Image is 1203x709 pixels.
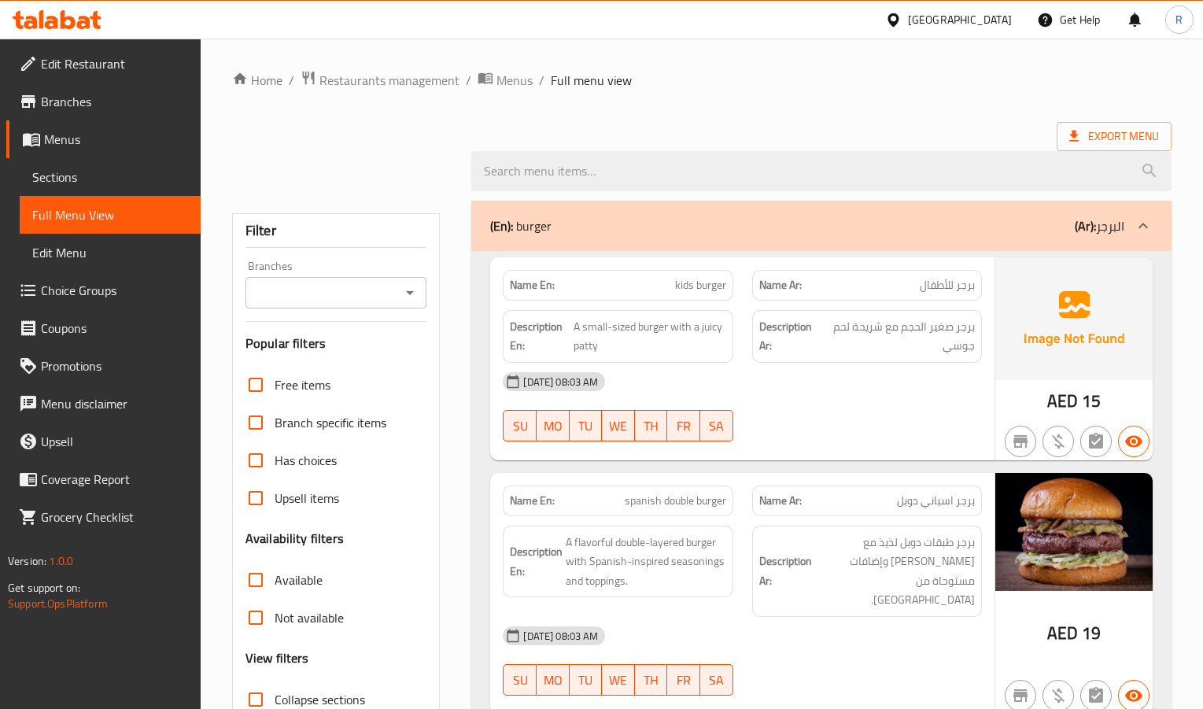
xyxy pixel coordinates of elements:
[232,70,1172,90] nav: breadcrumb
[517,375,604,390] span: [DATE] 08:03 AM
[995,257,1153,380] img: Ae5nvW7+0k+MAAAAAElFTkSuQmCC
[537,664,570,696] button: MO
[759,552,812,590] strong: Description Ar:
[232,71,282,90] a: Home
[759,493,802,509] strong: Name Ar:
[570,410,603,441] button: TU
[41,394,188,413] span: Menu disclaimer
[510,542,563,581] strong: Description En:
[20,196,201,234] a: Full Menu View
[510,669,530,692] span: SU
[8,551,46,571] span: Version:
[897,493,975,509] span: برجر اسباني دوبل
[44,130,188,149] span: Menus
[707,415,727,438] span: SA
[635,664,668,696] button: TH
[275,489,339,508] span: Upsell items
[821,317,975,356] span: برجر صغير الحجم مع شريحة لحم جوسي
[41,54,188,73] span: Edit Restaurant
[673,415,694,438] span: FR
[245,530,344,548] h3: Availability filters
[1047,386,1078,416] span: AED
[1118,426,1149,457] button: Available
[20,158,201,196] a: Sections
[32,168,188,186] span: Sections
[641,669,662,692] span: TH
[759,317,818,356] strong: Description Ar:
[1082,618,1101,648] span: 19
[602,664,635,696] button: WE
[8,593,108,614] a: Support.OpsPlatform
[478,70,533,90] a: Menus
[673,669,694,692] span: FR
[1080,426,1112,457] button: Not has choices
[6,385,201,423] a: Menu disclaimer
[707,669,727,692] span: SA
[41,319,188,338] span: Coupons
[510,415,530,438] span: SU
[667,410,700,441] button: FR
[543,415,563,438] span: MO
[275,413,386,432] span: Branch specific items
[41,281,188,300] span: Choice Groups
[275,451,337,470] span: Has choices
[510,317,570,356] strong: Description En:
[20,234,201,271] a: Edit Menu
[471,201,1172,251] div: (En): burger(Ar):البرجر
[245,649,309,667] h3: View filters
[41,508,188,526] span: Grocery Checklist
[537,410,570,441] button: MO
[667,664,700,696] button: FR
[41,356,188,375] span: Promotions
[551,71,632,90] span: Full menu view
[510,277,555,294] strong: Name En:
[490,214,513,238] b: (En):
[675,277,726,294] span: kids burger
[41,470,188,489] span: Coverage Report
[399,282,421,304] button: Open
[245,334,427,353] h3: Popular filters
[8,578,80,598] span: Get support on:
[995,473,1153,591] img: spanish_double_burger638926027660082470.jpg
[602,410,635,441] button: WE
[41,432,188,451] span: Upsell
[759,277,802,294] strong: Name Ar:
[6,423,201,460] a: Upsell
[635,410,668,441] button: TH
[539,71,544,90] li: /
[275,608,344,627] span: Not available
[289,71,294,90] li: /
[319,71,459,90] span: Restaurants management
[41,92,188,111] span: Branches
[625,493,726,509] span: spanish double burger
[1047,618,1078,648] span: AED
[1075,214,1096,238] b: (Ar):
[641,415,662,438] span: TH
[510,493,555,509] strong: Name En:
[301,70,459,90] a: Restaurants management
[466,71,471,90] li: /
[32,205,188,224] span: Full Menu View
[245,214,427,248] div: Filter
[908,11,1012,28] div: [GEOGRAPHIC_DATA]
[32,243,188,262] span: Edit Menu
[275,571,323,589] span: Available
[1082,386,1101,416] span: 15
[6,460,201,498] a: Coverage Report
[275,690,365,709] span: Collapse sections
[570,664,603,696] button: TU
[6,309,201,347] a: Coupons
[49,551,73,571] span: 1.0.0
[815,533,975,610] span: برجر طبقات دوبل لذيذ مع توابل وإضافات مستوحاة من إسبانيا.
[543,669,563,692] span: MO
[6,45,201,83] a: Edit Restaurant
[574,317,725,356] span: A small-sized burger with a juicy patty
[576,415,596,438] span: TU
[6,498,201,536] a: Grocery Checklist
[6,271,201,309] a: Choice Groups
[471,151,1172,191] input: search
[1057,122,1172,151] span: Export Menu
[517,629,604,644] span: [DATE] 08:03 AM
[6,347,201,385] a: Promotions
[6,120,201,158] a: Menus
